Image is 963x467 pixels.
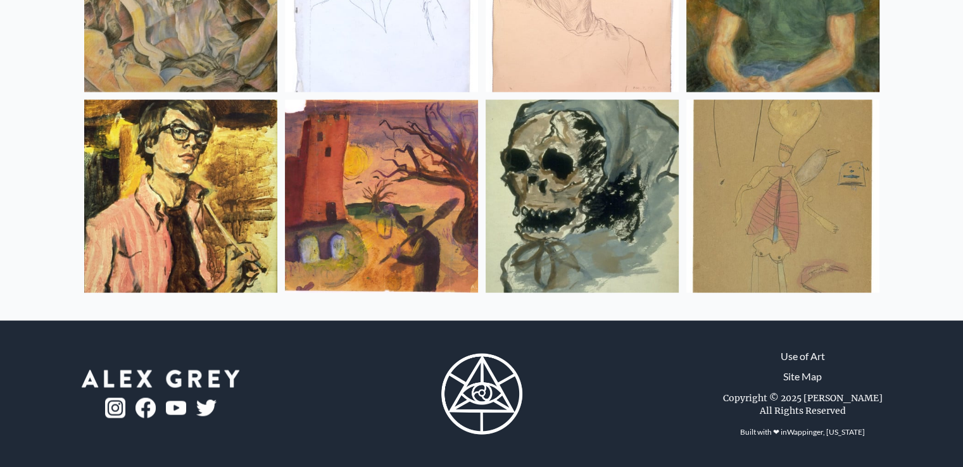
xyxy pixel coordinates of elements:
a: Wappinger, [US_STATE] [787,427,865,437]
img: ig-logo.png [105,398,125,418]
div: Built with ❤ in [735,422,870,442]
img: youtube-logo.png [166,401,186,416]
a: Use of Art [781,349,825,364]
div: Copyright © 2025 [PERSON_NAME] [723,392,883,404]
img: twitter-logo.png [196,400,217,416]
div: All Rights Reserved [760,404,846,417]
img: fb-logo.png [135,398,156,418]
a: Site Map [783,369,822,384]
